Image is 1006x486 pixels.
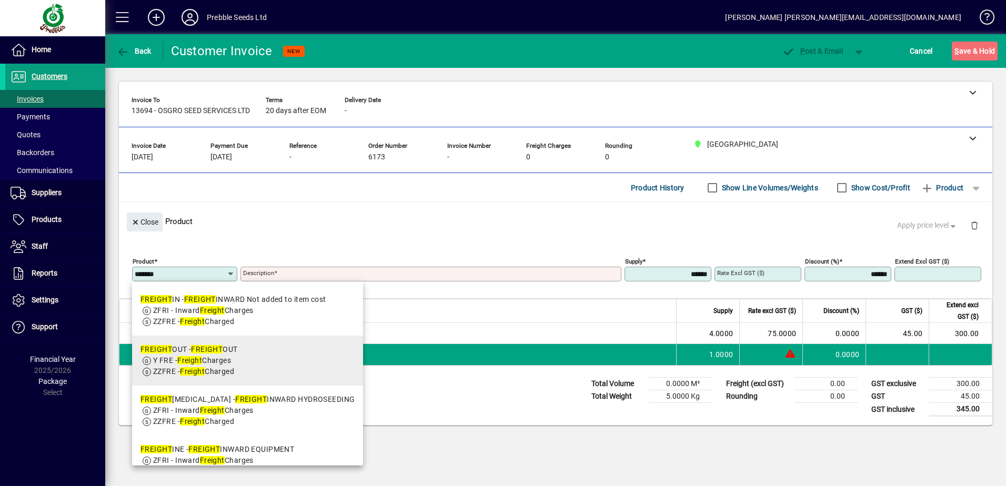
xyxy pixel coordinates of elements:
[184,295,216,303] em: FREIGHT
[153,406,254,414] span: ZFRI - Inward Charges
[287,48,300,55] span: NEW
[200,306,225,315] em: Freight
[805,258,839,265] mat-label: Discount (%)
[929,378,992,390] td: 300.00
[116,47,152,55] span: Back
[11,148,54,157] span: Backorders
[800,47,805,55] span: P
[5,90,105,108] a: Invoices
[180,417,205,426] em: Freight
[188,445,220,453] em: FREIGHT
[721,378,794,390] td: Freight (excl GST)
[586,390,649,403] td: Total Weight
[5,144,105,161] a: Backorders
[895,258,949,265] mat-label: Extend excl GST ($)
[32,322,58,331] span: Support
[954,47,959,55] span: S
[893,216,962,235] button: Apply price level
[5,126,105,144] a: Quotes
[173,8,207,27] button: Profile
[131,214,158,231] span: Close
[649,378,712,390] td: 0.0000 M³
[153,317,234,326] span: ZZFRE - Charged
[721,390,794,403] td: Rounding
[746,328,796,339] div: 75.0000
[32,215,62,224] span: Products
[802,344,866,365] td: 0.0000
[866,403,929,416] td: GST inclusive
[32,188,62,197] span: Suppliers
[935,299,979,322] span: Extend excl GST ($)
[32,72,67,80] span: Customers
[910,43,933,59] span: Cancel
[720,183,818,193] label: Show Line Volumes/Weights
[777,42,848,60] button: Post & Email
[140,394,355,405] div: [MEDICAL_DATA] - INWARD HYDROSEEDING
[5,108,105,126] a: Payments
[586,378,649,390] td: Total Volume
[243,269,274,277] mat-label: Description
[929,403,992,416] td: 345.00
[605,153,609,161] span: 0
[649,390,712,403] td: 5.0000 Kg
[5,37,105,63] a: Home
[5,234,105,260] a: Staff
[30,355,76,363] span: Financial Year
[140,395,172,403] em: FREIGHT
[954,43,995,59] span: ave & Hold
[11,166,73,175] span: Communications
[127,212,163,231] button: Close
[132,107,250,115] span: 13694 - OSGRO SEED SERVICES LTD
[345,107,347,115] span: -
[153,367,234,376] span: ZZFRE - Charged
[5,287,105,313] a: Settings
[132,153,153,161] span: [DATE]
[794,390,858,403] td: 0.00
[5,161,105,179] a: Communications
[32,242,48,250] span: Staff
[11,130,41,139] span: Quotes
[132,336,363,386] mat-option: FREIGHTOUT - FREIGHT OUT
[153,356,231,364] span: Y FRE - Charges
[709,349,733,360] span: 1.0000
[972,2,993,36] a: Knowledge Base
[929,323,992,344] td: 300.00
[866,378,929,390] td: GST exclusive
[105,42,163,60] app-page-header-button: Back
[140,444,294,455] div: INE - INWARD EQUIPMENT
[32,269,57,277] span: Reports
[526,153,530,161] span: 0
[823,305,859,317] span: Discount (%)
[177,356,202,364] em: Freight
[631,179,685,196] span: Product History
[171,43,273,59] div: Customer Invoice
[627,178,689,197] button: Product History
[119,202,992,240] div: Product
[132,436,363,485] mat-option: FREIGHTINE - FREIGHT INWARD EQUIPMENT
[962,220,987,230] app-page-header-button: Delete
[139,8,173,27] button: Add
[114,42,154,60] button: Back
[200,406,225,414] em: Freight
[713,305,733,317] span: Supply
[907,42,935,60] button: Cancel
[140,345,172,353] em: FREIGHT
[866,390,929,403] td: GST
[782,47,843,55] span: ost & Email
[447,153,449,161] span: -
[153,417,234,426] span: ZZFRE - Charged
[32,45,51,54] span: Home
[140,445,172,453] em: FREIGHT
[929,390,992,403] td: 45.00
[849,183,910,193] label: Show Cost/Profit
[952,42,998,60] button: Save & Hold
[748,305,796,317] span: Rate excl GST ($)
[180,367,205,376] em: Freight
[153,306,254,315] span: ZFRI - Inward Charges
[368,153,385,161] span: 6173
[235,395,267,403] em: FREIGHT
[191,345,223,353] em: FREIGHT
[266,107,326,115] span: 20 days after EOM
[210,153,232,161] span: [DATE]
[133,258,154,265] mat-label: Product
